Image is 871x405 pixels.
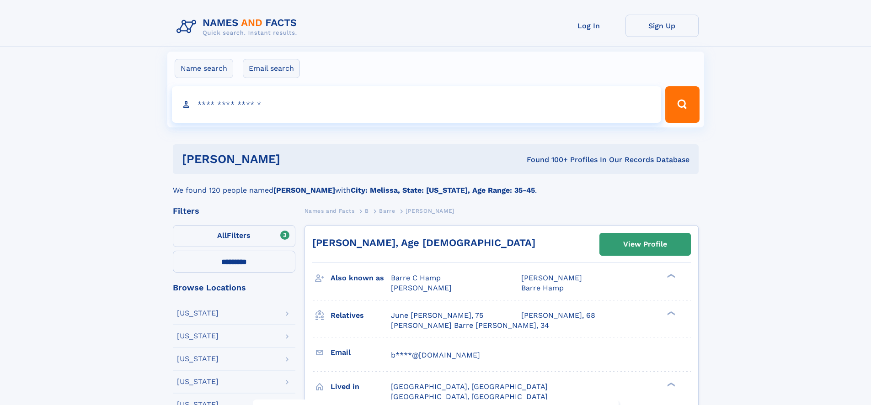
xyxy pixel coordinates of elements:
[331,345,391,360] h3: Email
[665,310,676,316] div: ❯
[331,270,391,286] h3: Also known as
[173,284,295,292] div: Browse Locations
[175,59,233,78] label: Name search
[665,381,676,387] div: ❯
[331,308,391,323] h3: Relatives
[312,237,535,248] a: [PERSON_NAME], Age [DEMOGRAPHIC_DATA]
[217,231,227,240] span: All
[665,273,676,279] div: ❯
[521,310,595,321] a: [PERSON_NAME], 68
[177,310,219,317] div: [US_STATE]
[521,274,582,282] span: [PERSON_NAME]
[331,379,391,394] h3: Lived in
[379,208,395,214] span: Barre
[391,321,549,331] a: [PERSON_NAME] Barre [PERSON_NAME], 34
[177,332,219,340] div: [US_STATE]
[182,153,404,165] h1: [PERSON_NAME]
[173,174,699,196] div: We found 120 people named with .
[623,234,667,255] div: View Profile
[391,310,483,321] a: June [PERSON_NAME], 75
[365,208,369,214] span: B
[391,392,548,401] span: [GEOGRAPHIC_DATA], [GEOGRAPHIC_DATA]
[406,208,454,214] span: [PERSON_NAME]
[552,15,625,37] a: Log In
[391,274,441,282] span: Barre C Hamp
[173,207,295,215] div: Filters
[177,355,219,363] div: [US_STATE]
[351,186,535,195] b: City: Melissa, State: [US_STATE], Age Range: 35-45
[173,225,295,247] label: Filters
[600,233,690,255] a: View Profile
[243,59,300,78] label: Email search
[365,205,369,216] a: B
[391,382,548,391] span: [GEOGRAPHIC_DATA], [GEOGRAPHIC_DATA]
[273,186,335,195] b: [PERSON_NAME]
[379,205,395,216] a: Barre
[521,284,564,292] span: Barre Hamp
[403,155,689,165] div: Found 100+ Profiles In Our Records Database
[665,86,699,123] button: Search Button
[391,284,452,292] span: [PERSON_NAME]
[305,205,355,216] a: Names and Facts
[172,86,662,123] input: search input
[173,15,305,39] img: Logo Names and Facts
[625,15,699,37] a: Sign Up
[177,378,219,385] div: [US_STATE]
